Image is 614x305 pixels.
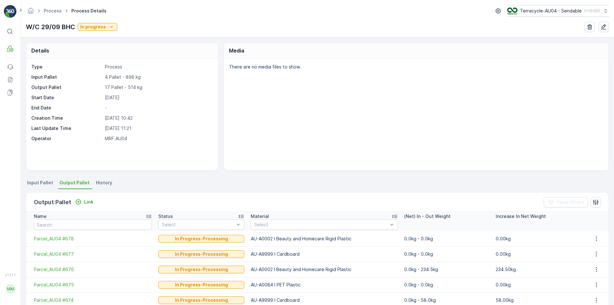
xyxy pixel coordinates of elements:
[105,64,211,70] p: Process
[31,115,102,121] p: Creation Time
[507,7,517,14] img: terracycle_logo.png
[158,266,244,273] button: In Progress-Processing
[34,282,152,288] a: Parcel_AU04 #675
[404,297,489,303] p: 0.0kg - 58.0kg
[34,220,152,230] input: Search
[70,8,108,14] span: Process Details
[105,105,211,111] p: -
[404,266,489,273] p: 0.0kg - 234.5kg
[556,199,584,205] p: Clear Filters
[34,236,152,242] a: Parcel_AU04 #678
[158,213,173,220] p: Status
[26,22,75,32] p: W/C 29/09 BHC
[34,198,71,207] p: Output Pallet
[496,251,581,257] p: 0.00kg
[158,235,244,243] button: In Progress-Processing
[251,282,398,288] p: AU-A0084 I PET Plastic
[229,47,244,54] p: Media
[254,221,388,228] p: Select
[105,84,211,91] p: 17 Pallet - 514 kg
[4,273,17,277] span: v 1.51.1
[496,213,546,220] p: Increase In Net Weight
[105,135,211,142] p: MRF.AU04
[251,236,398,242] p: AU-A0002 I Beauty and Homecare Rigid Plastic
[73,198,96,206] button: Link
[404,282,489,288] p: 0.0kg - 0.0kg
[96,180,112,186] span: History
[158,296,244,304] button: In Progress-Processing
[175,251,228,257] p: In Progress-Processing
[496,236,581,242] p: 0.00kg
[34,213,47,220] p: Name
[584,8,600,13] p: ( +10:00 )
[27,10,34,15] a: Homepage
[251,213,269,220] p: Material
[31,74,102,80] p: Input Pallet
[404,236,489,242] p: 0.0kg - 0.0kg
[162,221,234,228] p: Select
[105,94,211,101] p: [DATE]
[34,251,152,257] a: Parcel_AU04 #677
[175,266,228,273] p: In Progress-Processing
[44,8,62,13] a: Process
[105,115,211,121] p: [DATE] 10:42
[251,251,398,257] p: AU-A9999 I Cardboard
[78,23,117,31] button: In progress
[175,236,228,242] p: In Progress-Processing
[507,5,609,17] button: Terracycle-AU04 - Sendable(+10:00)
[496,282,581,288] p: 0.00kg
[80,24,106,30] p: In progress
[4,278,17,300] button: MM
[105,125,211,132] p: [DATE] 11:21
[4,5,17,18] img: logo
[84,199,93,205] p: Link
[105,74,211,80] p: 4 Pallet - 898 kg
[496,297,581,303] p: 58.00kg
[175,282,228,288] p: In Progress-Processing
[520,8,582,14] p: Terracycle-AU04 - Sendable
[175,297,228,303] p: In Progress-Processing
[404,213,451,220] p: (Net) In - Out Weight
[251,266,398,273] p: AU-A0002 I Beauty and Homecare Rigid Plastic
[34,266,152,273] a: Parcel_AU04 #676
[31,64,102,70] p: Type
[158,250,244,258] button: In Progress-Processing
[31,125,102,132] p: Last Update Time
[31,47,49,54] p: Details
[5,284,16,294] div: MM
[229,64,602,70] p: There are no media files to show.
[31,135,102,142] p: Operator
[251,297,398,303] p: AU-A9999 I Cardboard
[59,180,90,186] span: Output Pallet
[31,84,102,91] p: Output Pallet
[27,180,53,186] span: Input Pallet
[496,266,581,273] p: 234.50kg
[158,281,244,289] button: In Progress-Processing
[34,297,152,303] a: Parcel_AU04 #674
[31,94,102,101] p: Start Date
[404,251,489,257] p: 0.0kg - 0.0kg
[544,197,588,207] button: Clear Filters
[31,105,102,111] p: End Date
